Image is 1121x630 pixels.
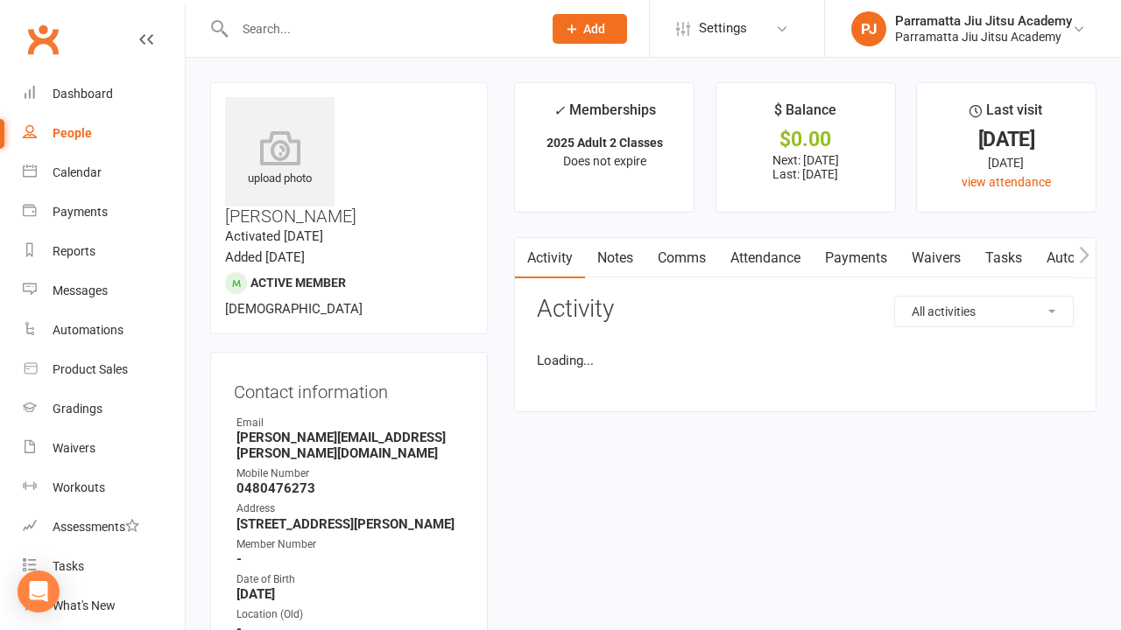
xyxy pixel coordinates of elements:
span: Active member [250,276,346,290]
div: Workouts [53,480,105,494]
strong: [STREET_ADDRESS][PERSON_NAME] [236,516,464,532]
strong: [DATE] [236,586,464,602]
input: Search... [229,17,530,41]
div: Automations [53,323,123,337]
a: What's New [23,586,185,626]
div: Date of Birth [236,571,464,588]
div: Calendar [53,165,102,179]
div: Dashboard [53,87,113,101]
strong: 0480476273 [236,480,464,496]
div: upload photo [225,130,335,188]
strong: 2025 Adult 2 Classes [546,136,663,150]
div: Email [236,415,464,431]
h3: Contact information [234,375,464,402]
a: Payments [813,238,899,278]
a: Attendance [718,238,813,278]
li: Loading... [537,350,1074,371]
a: Calendar [23,153,185,192]
a: Clubworx [21,17,65,61]
div: Assessments [53,520,139,534]
a: Dashboard [23,74,185,114]
a: Assessments [23,507,185,547]
time: Activated [DATE] [225,228,323,244]
div: PJ [851,11,886,46]
span: Does not expire [563,154,646,168]
div: Location (Old) [236,606,464,623]
div: Payments [53,205,108,219]
time: Added [DATE] [225,249,305,265]
strong: [PERSON_NAME][EMAIL_ADDRESS][PERSON_NAME][DOMAIN_NAME] [236,430,464,461]
div: Tasks [53,559,84,573]
h3: [PERSON_NAME] [225,97,473,226]
div: Mobile Number [236,465,464,482]
a: Workouts [23,468,185,507]
a: Reports [23,232,185,271]
div: Last visit [969,99,1042,130]
div: Address [236,500,464,517]
a: view attendance [962,175,1051,189]
div: $ Balance [774,99,836,130]
a: Automations [23,311,185,350]
a: Comms [645,238,718,278]
span: [DEMOGRAPHIC_DATA] [225,301,363,317]
span: Settings [699,9,747,48]
a: People [23,114,185,153]
div: Memberships [553,99,656,131]
a: Waivers [23,429,185,468]
div: Reports [53,244,95,258]
div: [DATE] [933,153,1080,172]
a: Tasks [973,238,1034,278]
p: Next: [DATE] Last: [DATE] [732,153,879,181]
a: Product Sales [23,350,185,389]
a: Waivers [899,238,973,278]
div: Gradings [53,402,102,416]
button: Add [553,14,627,44]
a: Activity [515,238,585,278]
div: Waivers [53,441,95,455]
a: Notes [585,238,645,278]
span: Add [583,22,605,36]
a: Messages [23,271,185,311]
a: Tasks [23,547,185,586]
strong: - [236,551,464,567]
div: Parramatta Jiu Jitsu Academy [895,29,1072,45]
div: Open Intercom Messenger [18,570,60,612]
i: ✓ [553,102,565,119]
div: $0.00 [732,130,879,149]
h3: Activity [537,296,1074,323]
div: Parramatta Jiu Jitsu Academy [895,13,1072,29]
div: Member Number [236,536,464,553]
a: Gradings [23,389,185,429]
div: [DATE] [933,130,1080,149]
div: Messages [53,283,108,297]
div: Product Sales [53,362,128,376]
a: Payments [23,192,185,232]
div: What's New [53,598,116,612]
div: People [53,126,92,140]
